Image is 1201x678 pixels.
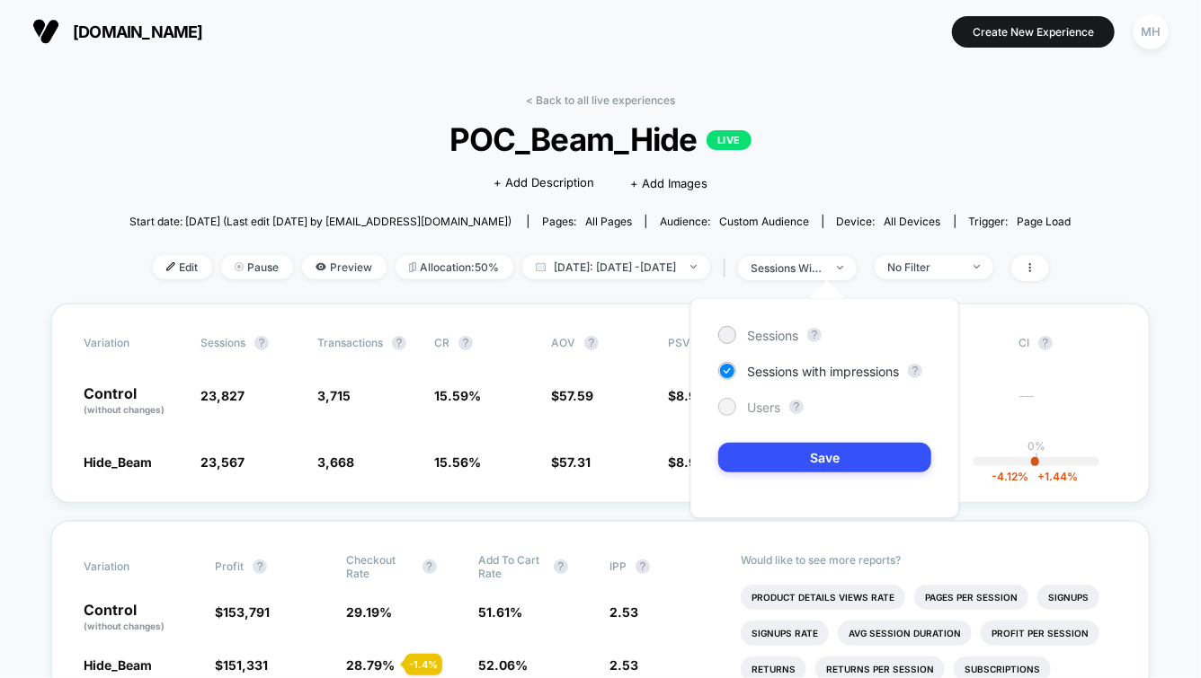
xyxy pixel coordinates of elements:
[27,17,209,46] button: [DOMAIN_NAME]
[707,130,752,150] p: LIVE
[177,120,1025,158] span: POC_Beam_Hide
[542,215,632,228] div: Pages:
[660,215,809,228] div: Audience:
[526,93,675,107] a: < Back to all live experiences
[1038,336,1053,350] button: ?
[1128,13,1174,50] button: MH
[392,336,406,350] button: ?
[200,454,245,470] span: 23,567
[551,336,575,349] span: AOV
[609,559,627,573] span: IPP
[84,657,152,673] span: Hide_Beam
[908,364,922,378] button: ?
[478,604,522,620] span: 51.61 %
[200,388,245,403] span: 23,827
[585,215,632,228] span: all pages
[1028,439,1045,453] p: 0%
[551,388,593,403] span: $
[434,454,481,470] span: 15.56 %
[914,585,1028,610] li: Pages Per Session
[129,215,512,228] span: Start date: [DATE] (Last edit [DATE] by [EMAIL_ADDRESS][DOMAIN_NAME])
[636,559,650,574] button: ?
[153,255,212,279] span: Edit
[1019,391,1117,417] span: ---
[223,657,268,673] span: 151,331
[253,559,267,574] button: ?
[668,454,705,470] span: $
[221,255,293,279] span: Pause
[458,336,473,350] button: ?
[1038,470,1045,483] span: +
[885,215,941,228] span: all devices
[559,454,591,470] span: 57.31
[84,386,182,417] p: Control
[837,266,843,269] img: end
[317,454,354,470] span: 3,668
[609,657,638,673] span: 2.53
[536,262,546,271] img: calendar
[215,559,244,573] span: Profit
[752,261,823,275] div: sessions with impression
[741,553,1117,567] p: Would like to see more reports?
[347,604,393,620] span: 29.19 %
[1018,215,1072,228] span: Page Load
[719,215,809,228] span: Custom Audience
[719,255,738,281] span: |
[84,336,182,350] span: Variation
[215,657,268,673] span: $
[478,657,528,673] span: 52.06 %
[84,603,197,633] p: Control
[668,388,705,403] span: $
[317,336,383,349] span: Transactions
[690,265,697,269] img: end
[235,262,244,271] img: end
[478,553,545,580] span: Add To Cart Rate
[254,336,269,350] button: ?
[84,454,152,470] span: Hide_Beam
[32,18,59,45] img: Visually logo
[630,176,707,190] span: + Add Images
[1134,14,1169,49] div: MH
[73,22,203,41] span: [DOMAIN_NAME]
[494,174,594,192] span: + Add Description
[789,400,804,414] button: ?
[1037,585,1099,610] li: Signups
[84,553,182,580] span: Variation
[747,328,798,343] span: Sessions
[823,215,955,228] span: Device:
[423,559,437,574] button: ?
[166,262,175,271] img: edit
[405,654,442,675] div: - 1.4 %
[200,336,245,349] span: Sessions
[888,260,960,274] div: No Filter
[969,215,1072,228] div: Trigger:
[974,265,980,269] img: end
[84,621,165,631] span: (without changes)
[981,621,1099,646] li: Profit Per Session
[409,262,416,272] img: rebalance
[584,336,599,350] button: ?
[434,336,449,349] span: CR
[551,454,591,470] span: $
[838,621,972,646] li: Avg Session Duration
[522,255,710,279] span: [DATE]: [DATE] - [DATE]
[84,404,165,415] span: (without changes)
[396,255,513,279] span: Allocation: 50%
[347,553,414,580] span: Checkout Rate
[554,559,568,574] button: ?
[302,255,387,279] span: Preview
[1029,470,1079,483] span: 1.44 %
[609,604,638,620] span: 2.53
[741,621,829,646] li: Signups Rate
[215,604,270,620] span: $
[741,585,905,610] li: Product Details Views Rate
[1035,453,1038,466] p: |
[952,16,1115,48] button: Create New Experience
[668,336,690,349] span: PSV
[434,388,481,403] span: 15.59 %
[559,388,593,403] span: 57.59
[317,388,351,403] span: 3,715
[747,364,899,379] span: Sessions with impressions
[1019,336,1117,350] span: CI
[992,470,1029,483] span: -4.12 %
